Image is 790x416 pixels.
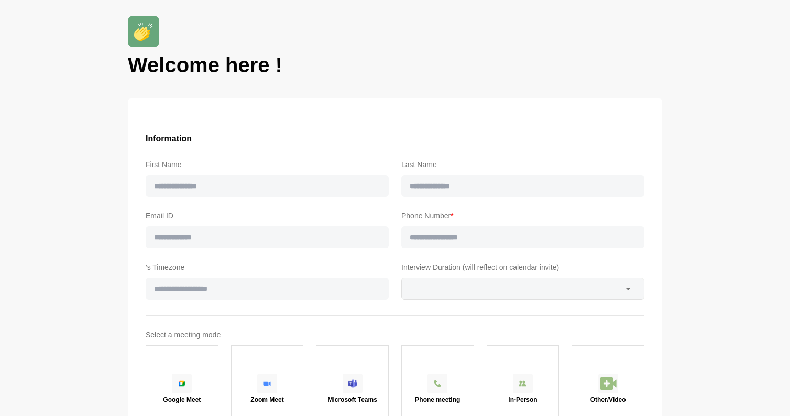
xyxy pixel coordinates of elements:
label: Email ID [146,210,389,222]
label: Interview Duration (will reflect on calendar invite) [401,261,644,273]
label: First Name [146,158,389,171]
label: 's Timezone [146,261,389,273]
p: Microsoft Teams [327,397,377,403]
p: Phone meeting [415,397,460,403]
label: Phone Number [401,210,644,222]
p: Google Meet [163,397,201,403]
p: Zoom Meet [250,397,283,403]
p: In-Person [508,397,537,403]
label: Select a meeting mode [146,329,644,341]
p: Other/Video [590,397,626,403]
h1: Welcome here ! [128,51,662,79]
h3: Information [146,132,644,146]
label: Last Name [401,158,644,171]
